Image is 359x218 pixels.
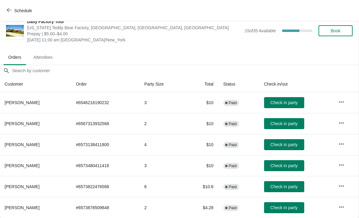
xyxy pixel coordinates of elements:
td: $10 [186,113,218,134]
span: Check in party [270,121,298,126]
span: Paid [229,206,237,210]
td: # 6573822476568 [71,176,139,197]
span: Book [331,28,340,33]
button: Check in party [264,139,304,150]
th: Total [186,76,218,92]
span: Check in party [270,163,298,168]
span: Paid [229,121,237,126]
span: [PERSON_NAME] [5,100,40,105]
span: [PERSON_NAME] [5,205,40,210]
td: $10 [186,155,218,176]
button: Check in party [264,118,304,129]
td: $10 [186,134,218,155]
td: # 6573138411800 [71,134,139,155]
input: Search by customer [12,65,359,76]
button: Check in party [264,97,304,108]
td: 3 [139,155,186,176]
span: Check in party [270,100,298,105]
th: Party Size [139,76,186,92]
td: 6 [139,176,186,197]
th: Order [71,76,139,92]
td: $4.28 [186,197,218,218]
td: 4 [139,134,186,155]
span: [PERSON_NAME] [5,121,40,126]
img: Daily Factory Tour [6,25,24,37]
span: Schedule [14,8,32,13]
span: [US_STATE] Teddy Bear Factory, [GEOGRAPHIC_DATA], [GEOGRAPHIC_DATA], [GEOGRAPHIC_DATA] [27,25,242,31]
td: # 6567313932568 [71,113,139,134]
td: 3 [139,92,186,113]
span: Paid [229,142,237,147]
span: Attendees [29,52,58,63]
span: Check in party [270,142,298,147]
td: # 6573480411416 [71,155,139,176]
button: Book [319,25,353,36]
span: [PERSON_NAME] [5,184,40,189]
span: Check in party [270,184,298,189]
button: Check in party [264,160,304,171]
span: Prepay | $5.00–$4.00 [27,31,242,37]
span: [DATE] 11:00 am [GEOGRAPHIC_DATA]/New_York [27,37,242,43]
span: 15 of 35 Available [245,28,276,33]
td: $10.6 [186,176,218,197]
td: 2 [139,113,186,134]
th: Check in/out [259,76,334,92]
td: 2 [139,197,186,218]
span: Paid [229,163,237,168]
button: Schedule [3,5,37,16]
span: Orders [3,52,26,63]
td: # 6573878509848 [71,197,139,218]
td: $10 [186,92,218,113]
span: Paid [229,100,237,105]
span: [PERSON_NAME] [5,163,40,168]
button: Check in party [264,181,304,192]
th: Status [218,76,259,92]
td: # 6546216190232 [71,92,139,113]
span: Paid [229,185,237,189]
span: [PERSON_NAME] [5,142,40,147]
span: Check in party [270,205,298,210]
span: Daily Factory Tour [27,19,242,25]
button: Check in party [264,202,304,213]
